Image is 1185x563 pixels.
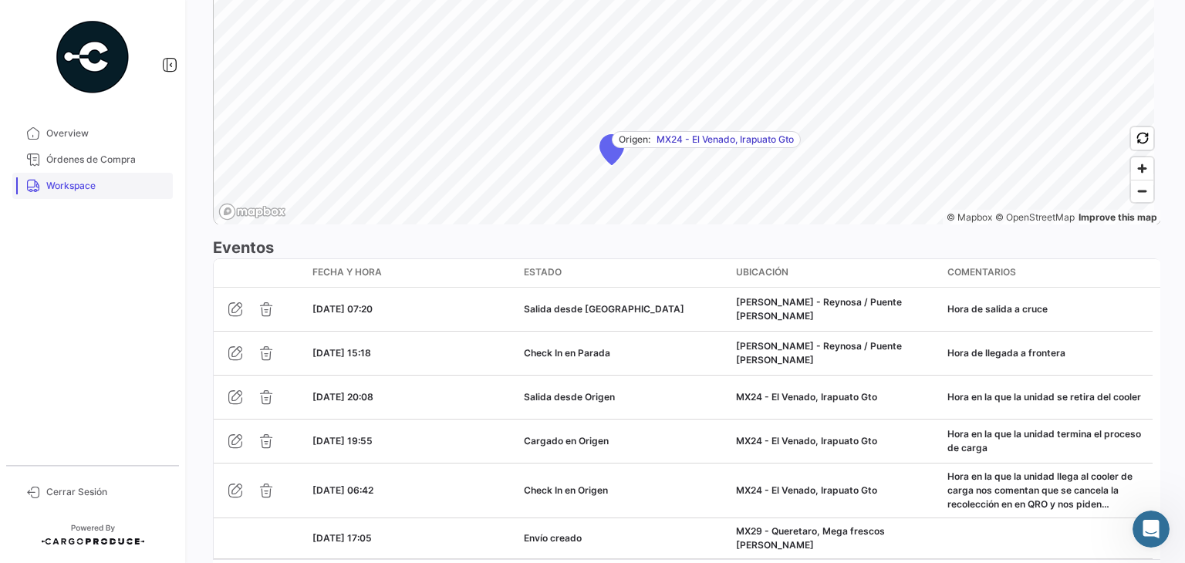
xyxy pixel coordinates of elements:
[524,302,723,316] div: Salida desde [GEOGRAPHIC_DATA]
[524,390,723,404] div: Salida desde Origen
[736,295,935,323] div: [PERSON_NAME] - Reynosa / Puente [PERSON_NAME]
[619,133,650,147] span: Origen:
[31,110,278,136] p: [PERSON_NAME] 👋
[306,259,518,287] datatable-header-cell: Fecha y Hora
[61,460,94,470] span: Inicio
[947,211,992,223] a: Mapbox
[524,346,723,360] div: Check In en Parada
[15,296,293,339] div: Envíanos un mensaje
[736,524,935,552] div: MX29 - Queretaro, Mega frescos [PERSON_NAME]
[947,470,1146,511] div: Hora en la que la unidad llega al cooler de carga nos comentan que se cancela la recolección en e...
[947,265,1016,279] span: Comentarios
[518,259,729,287] datatable-header-cell: Estado
[12,173,173,199] a: Workspace
[16,231,292,288] div: JAtan bein al operador [PERSON_NAME]Cargo Produce Inc.•Hace 18h
[1131,180,1153,202] button: Zoom out
[46,179,167,193] span: Workspace
[265,25,293,52] div: Cerrar
[524,265,562,279] span: Estado
[947,427,1146,455] div: Hora en la que la unidad termina el proceso de carga
[736,265,788,279] span: Ubicación
[1131,180,1153,202] span: Zoom out
[995,211,1075,223] a: OpenStreetMap
[206,460,256,470] span: Mensajes
[31,34,150,49] img: logo
[312,532,372,544] span: [DATE] 17:05
[218,203,286,221] a: Mapbox logo
[213,237,1160,258] h3: Eventos
[312,303,373,315] span: [DATE] 07:20
[312,265,382,279] span: Fecha y Hora
[154,421,309,483] button: Mensajes
[30,253,49,271] div: J
[32,221,277,237] div: Mensaje reciente
[46,485,167,499] span: Cerrar Sesión
[170,259,228,275] div: • Hace 18h
[947,302,1146,316] div: Hora de salida a cruce
[312,347,371,359] span: [DATE] 15:18
[54,19,131,96] img: powered-by.png
[312,391,373,403] span: [DATE] 20:08
[31,136,278,188] p: ¿Cómo podemos ayudarte?
[736,339,935,367] div: [PERSON_NAME] - Reynosa / Puente [PERSON_NAME]
[524,484,723,497] div: Check In en Origen
[1133,511,1170,548] iframe: Intercom live chat
[65,259,167,275] div: Cargo Produce Inc.
[736,484,935,497] div: MX24 - El Venado, Irapuato Gto
[312,484,373,496] span: [DATE] 06:42
[32,309,258,325] div: Envíanos un mensaje
[657,133,794,147] span: MX24 - El Venado, Irapuato Gto
[1131,157,1153,180] button: Zoom in
[947,390,1146,404] div: Hora en la que la unidad se retira del cooler
[12,120,173,147] a: Overview
[524,531,723,545] div: Envío creado
[736,434,935,448] div: MX24 - El Venado, Irapuato Gto
[524,434,723,448] div: Cargado en Origen
[736,390,935,404] div: MX24 - El Venado, Irapuato Gto
[947,346,1146,360] div: Hora de llegada a frontera
[210,25,241,56] div: Profile image for Juan
[730,259,941,287] datatable-header-cell: Ubicación
[42,253,60,271] div: A
[15,207,293,288] div: Mensaje recienteJAtan bein al operador [PERSON_NAME]Cargo Produce Inc.•Hace 18h
[181,25,211,56] div: Profile image for Andrielle
[12,147,173,173] a: Órdenes de Compra
[46,153,167,167] span: Órdenes de Compra
[599,134,624,165] div: Map marker
[941,259,1153,287] datatable-header-cell: Comentarios
[312,435,373,447] span: [DATE] 19:55
[46,126,167,140] span: Overview
[1079,211,1157,223] a: Map feedback
[65,244,268,257] span: tan bein al operador [PERSON_NAME]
